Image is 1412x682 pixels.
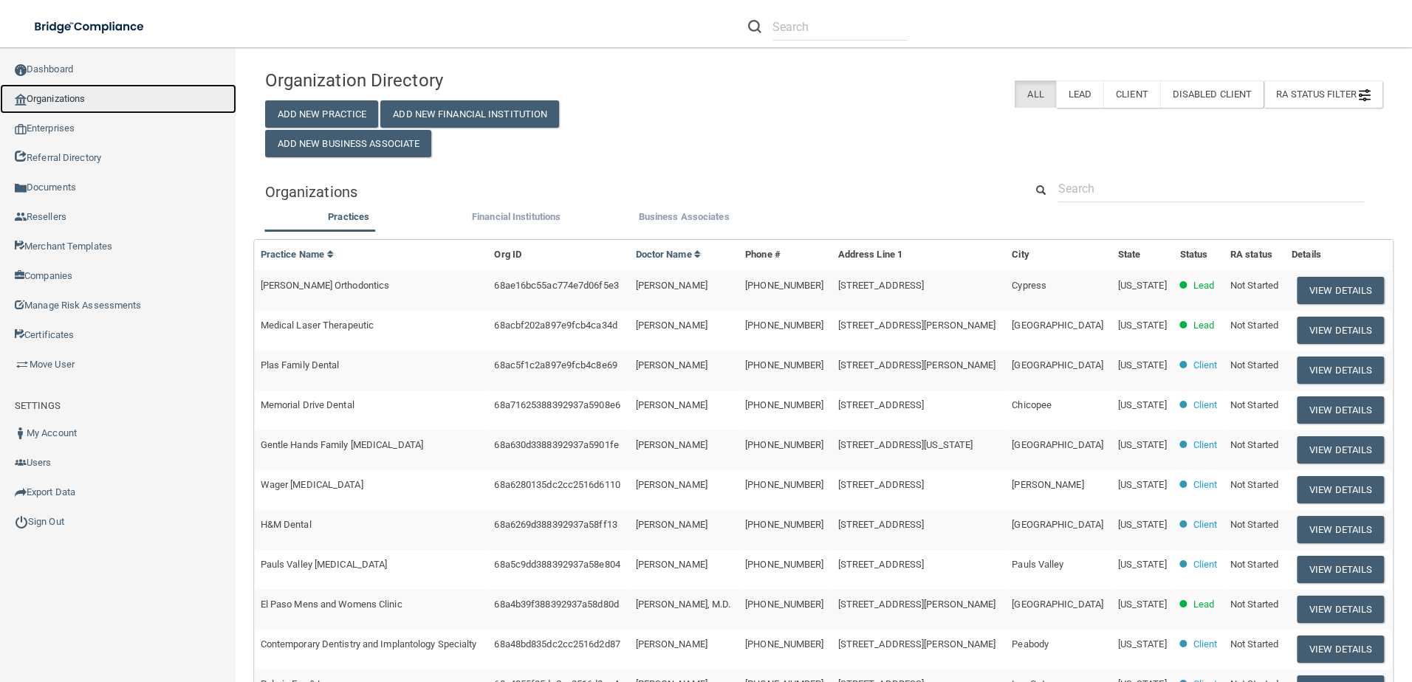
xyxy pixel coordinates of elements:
[1012,638,1049,650] span: Peabody
[1056,80,1103,108] label: Lead
[1193,476,1218,494] p: Client
[1160,80,1264,108] label: Disabled Client
[745,320,823,331] span: [PHONE_NUMBER]
[636,359,707,371] span: [PERSON_NAME]
[15,94,27,106] img: organization-icon.f8decf85.png
[1193,277,1214,294] p: Lead
[772,13,908,41] input: Search
[636,249,702,260] a: Doctor Name
[440,208,593,226] label: Financial Institutions
[745,359,823,371] span: [PHONE_NUMBER]
[1297,277,1384,304] button: View Details
[261,559,388,570] span: Pauls Valley [MEDICAL_DATA]
[261,399,354,410] span: Memorial Drive Dental
[1118,280,1167,291] span: [US_STATE]
[494,479,620,490] span: 68a6280135dc2cc2516d6110
[15,124,27,134] img: enterprise.0d942306.png
[636,638,707,650] span: [PERSON_NAME]
[1297,516,1384,543] button: View Details
[1193,516,1218,534] p: Client
[745,439,823,450] span: [PHONE_NUMBER]
[488,240,629,270] th: Org ID
[1156,577,1394,636] iframe: Drift Widget Chat Controller
[838,320,996,331] span: [STREET_ADDRESS][PERSON_NAME]
[1015,80,1055,108] label: All
[745,519,823,530] span: [PHONE_NUMBER]
[745,479,823,490] span: [PHONE_NUMBER]
[1118,599,1167,610] span: [US_STATE]
[745,638,823,650] span: [PHONE_NUMBER]
[15,182,27,194] img: icon-documents.8dae5593.png
[838,479,925,490] span: [STREET_ADDRESS]
[1230,359,1278,371] span: Not Started
[261,249,335,260] a: Practice Name
[636,559,707,570] span: [PERSON_NAME]
[838,638,996,650] span: [STREET_ADDRESS][PERSON_NAME]
[261,439,423,450] span: Gentle Hands Family [MEDICAL_DATA]
[15,427,27,439] img: ic_user_dark.df1a06c3.png
[261,638,477,650] span: Contemporary Dentistry and Implantology Specialty
[636,599,731,610] span: [PERSON_NAME], M.D.
[1193,556,1218,573] p: Client
[273,208,425,226] label: Practices
[745,399,823,410] span: [PHONE_NUMBER]
[745,559,823,570] span: [PHONE_NUMBER]
[494,320,617,331] span: 68acbf202a897e9fcb4ca34d
[15,357,30,372] img: briefcase.64adab9b.png
[832,240,1007,270] th: Address Line 1
[838,599,996,610] span: [STREET_ADDRESS][PERSON_NAME]
[838,399,925,410] span: [STREET_ADDRESS]
[1193,396,1218,414] p: Client
[1230,479,1278,490] span: Not Started
[636,439,707,450] span: [PERSON_NAME]
[1297,317,1384,344] button: View Details
[261,479,363,490] span: Wager [MEDICAL_DATA]
[1118,320,1167,331] span: [US_STATE]
[261,359,340,371] span: Plas Family Dental
[265,130,432,157] button: Add New Business Associate
[1012,280,1046,291] span: Cypress
[472,211,561,222] span: Financial Institutions
[1297,476,1384,503] button: View Details
[608,208,761,226] label: Business Associates
[265,208,433,230] li: Practices
[745,280,823,291] span: [PHONE_NUMBER]
[1118,638,1167,650] span: [US_STATE]
[1118,559,1167,570] span: [US_STATE]
[1359,89,1371,101] img: icon-filter@2x.21656d0b.png
[261,599,402,610] span: El Paso Mens and Womens Clinic
[838,280,925,291] span: [STREET_ADDRESS]
[433,208,600,230] li: Financial Institutions
[1118,479,1167,490] span: [US_STATE]
[838,519,925,530] span: [STREET_ADDRESS]
[494,519,617,530] span: 68a6269d388392937a58ff13
[1297,436,1384,464] button: View Details
[636,280,707,291] span: [PERSON_NAME]
[328,211,369,222] span: Practices
[15,457,27,469] img: icon-users.e205127d.png
[1193,635,1218,653] p: Client
[1224,240,1286,270] th: RA status
[1006,240,1111,270] th: City
[494,638,620,650] span: 68a48bd835dc2cc2516d2d87
[265,100,379,128] button: Add New Practice
[636,320,707,331] span: [PERSON_NAME]
[261,320,374,331] span: Medical Laser Therapeutic
[265,184,1003,200] h5: Organizations
[265,71,623,90] h4: Organization Directory
[600,208,768,230] li: Business Associate
[1118,439,1167,450] span: [US_STATE]
[1174,240,1224,270] th: Status
[1193,317,1214,334] p: Lead
[1193,436,1218,454] p: Client
[1012,479,1083,490] span: [PERSON_NAME]
[15,211,27,223] img: ic_reseller.de258add.png
[748,20,761,33] img: ic-search.3b580494.png
[1012,559,1063,570] span: Pauls Valley
[1112,240,1174,270] th: State
[261,519,312,530] span: H&M Dental
[1118,359,1167,371] span: [US_STATE]
[494,439,618,450] span: 68a630d3388392937a5901fe
[1012,519,1103,530] span: [GEOGRAPHIC_DATA]
[380,100,559,128] button: Add New Financial Institution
